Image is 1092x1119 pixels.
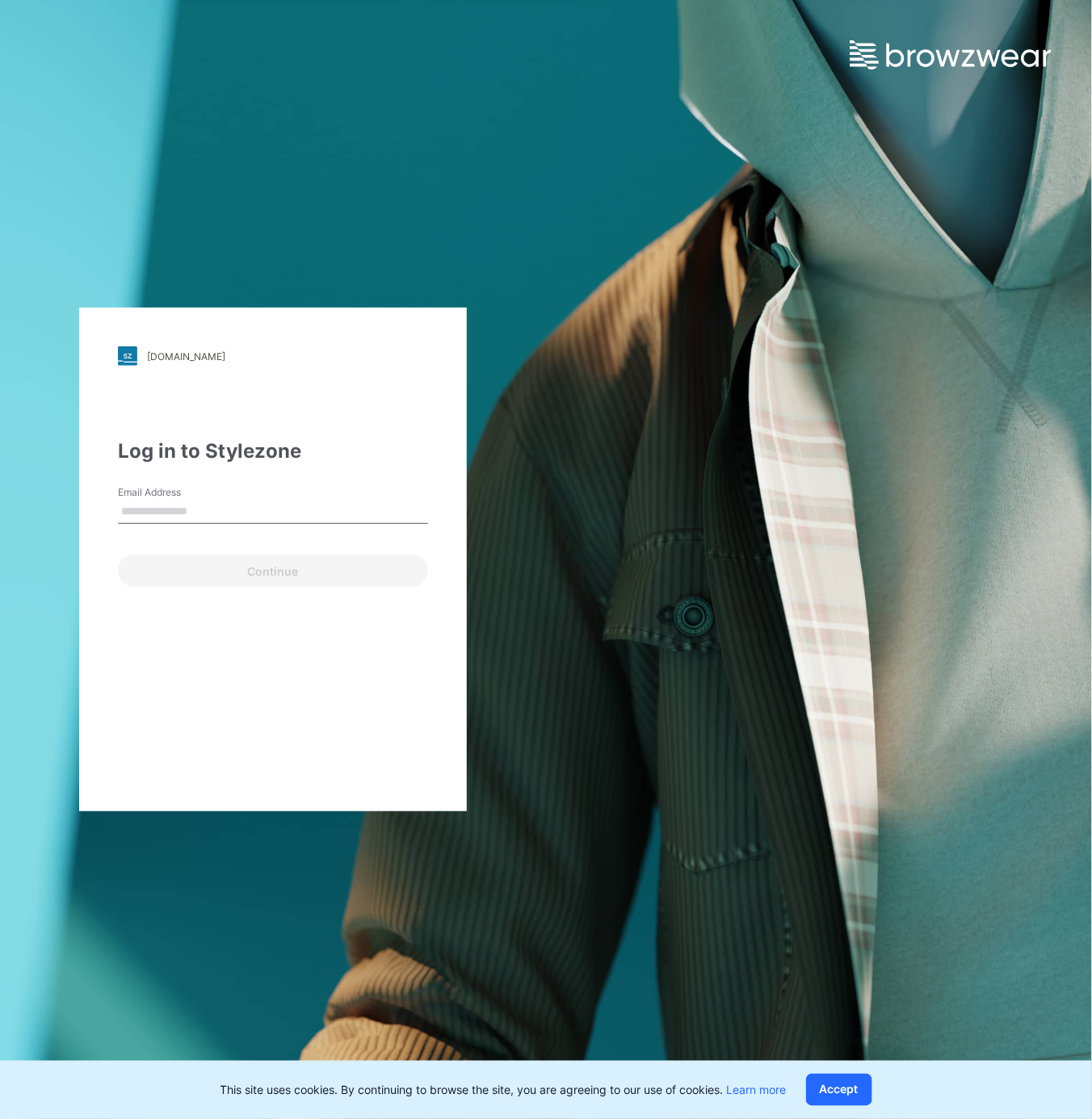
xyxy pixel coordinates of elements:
[147,350,225,363] div: [DOMAIN_NAME]
[806,1074,872,1106] button: Accept
[118,346,428,366] a: [DOMAIN_NAME]
[727,1083,787,1097] a: Learn more
[118,437,428,466] div: Log in to Stylezone
[220,1082,787,1099] p: This site uses cookies. By continuing to browse the site, you are agreeing to our use of cookies.
[118,346,137,366] img: stylezone-logo.562084cfcfab977791bfbf7441f1a819.svg
[118,485,231,500] label: Email Address
[850,40,1052,69] img: browzwear-logo.e42bd6dac1945053ebaf764b6aa21510.svg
